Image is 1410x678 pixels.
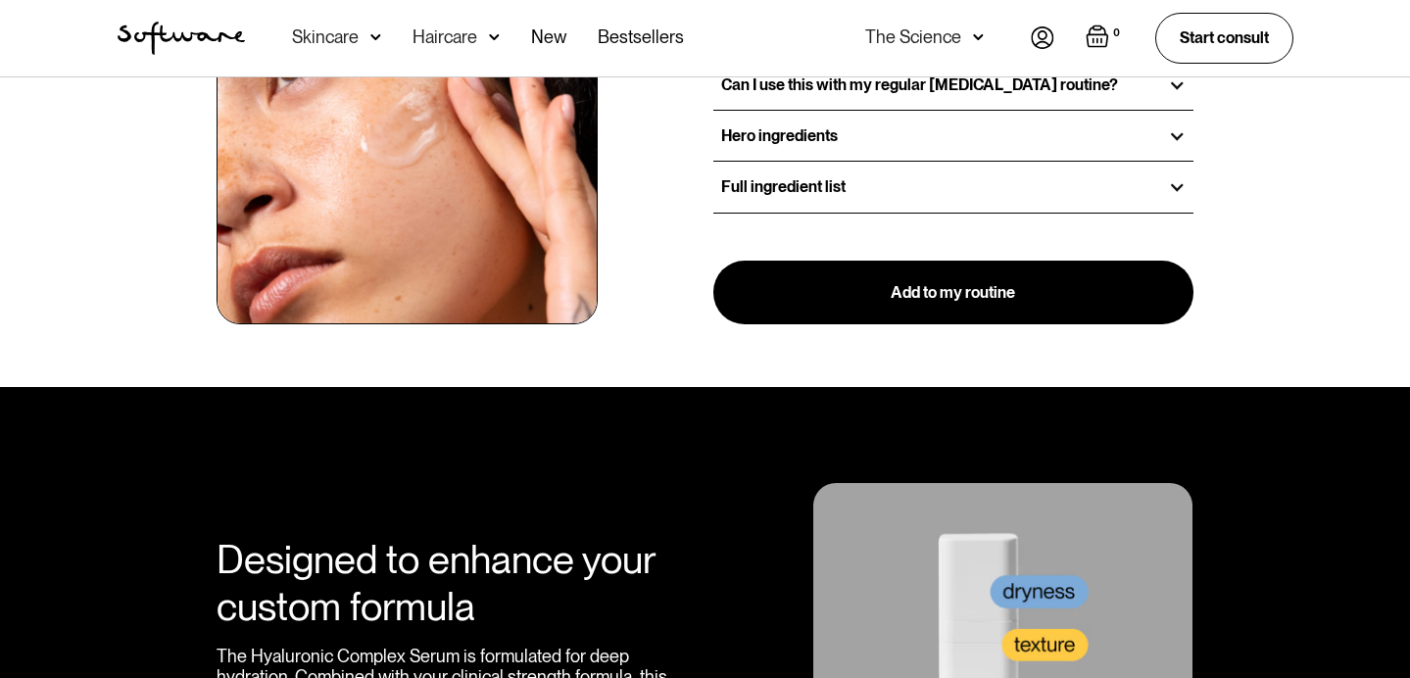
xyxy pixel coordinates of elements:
[413,27,477,47] div: Haircare
[1086,24,1124,52] a: Open empty cart
[721,75,1118,94] strong: Can I use this with my regular [MEDICAL_DATA] routine?
[1109,24,1124,42] div: 0
[489,27,500,47] img: arrow down
[721,126,838,145] h3: Hero ingredients
[713,261,1194,325] a: Add to my routine
[217,536,698,630] h2: Designed to enhance your custom formula
[370,27,381,47] img: arrow down
[865,27,961,47] div: The Science
[292,27,359,47] div: Skincare
[118,22,245,55] img: Software Logo
[973,27,984,47] img: arrow down
[118,22,245,55] a: home
[1155,13,1293,63] a: Start consult
[721,177,846,196] h3: Full ingredient list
